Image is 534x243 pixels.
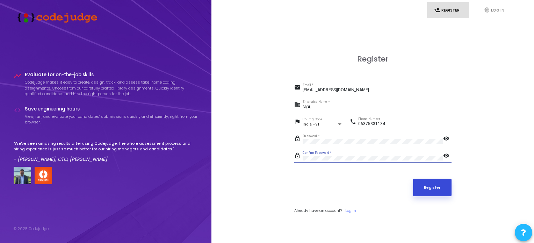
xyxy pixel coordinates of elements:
[427,2,469,19] a: person_addRegister
[484,7,490,13] i: fingerprint
[358,122,451,127] input: Phone Number
[413,179,452,196] button: Register
[345,208,356,214] a: Log In
[25,72,198,78] h4: Evaluate for on-the-job skills
[35,167,52,184] img: company-logo
[303,88,452,93] input: Email
[14,141,198,152] p: "We've seen amazing results after using Codejudge. The whole assessment process and hiring experi...
[350,118,358,127] mat-icon: phone
[14,226,49,232] div: © 2025 Codejudge
[303,122,319,127] span: India +91
[303,105,452,110] input: Enterprise Name
[14,167,31,184] img: user image
[25,79,198,97] p: Codejudge makes it easy to create, assign, track, and assess take-home coding assignments. Choose...
[294,118,303,127] mat-icon: flag
[294,55,452,64] h3: Register
[443,135,452,143] mat-icon: visibility
[434,7,440,13] i: person_add
[14,106,21,114] i: code
[294,84,303,92] mat-icon: email
[294,135,303,143] mat-icon: lock_outline
[294,152,303,160] mat-icon: lock_outline
[294,101,303,109] mat-icon: business
[25,114,198,125] p: View, run, and evaluate your candidates’ submissions quickly and efficiently, right from your bro...
[14,156,107,163] em: - [PERSON_NAME], CTO, [PERSON_NAME]
[294,208,342,213] span: Already have an account?
[477,2,519,19] a: fingerprintLog In
[443,152,452,160] mat-icon: visibility
[25,106,198,112] h4: Save engineering hours
[14,72,21,80] i: timeline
